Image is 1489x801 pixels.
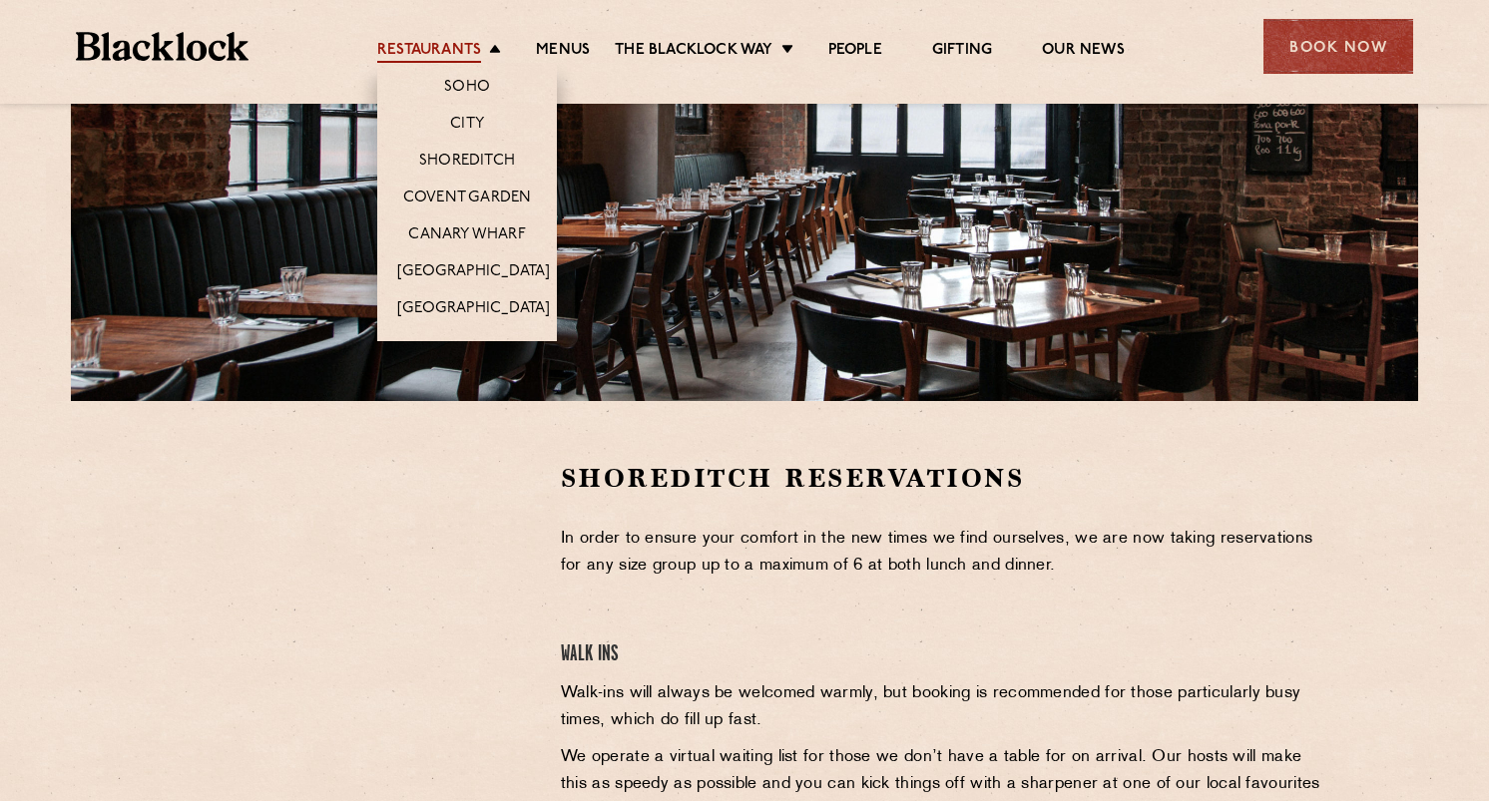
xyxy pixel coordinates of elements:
h2: Shoreditch Reservations [561,461,1326,496]
a: [GEOGRAPHIC_DATA] [397,299,550,321]
a: Canary Wharf [408,225,525,247]
a: City [450,115,484,137]
a: People [828,41,882,63]
a: [GEOGRAPHIC_DATA] [397,262,550,284]
a: Covent Garden [403,189,532,210]
iframe: OpenTable make booking widget [236,461,459,761]
p: Walk-ins will always be welcomed warmly, but booking is recommended for those particularly busy t... [561,680,1326,734]
a: The Blacklock Way [615,41,772,63]
a: Gifting [932,41,992,63]
a: Menus [536,41,590,63]
a: Our News [1042,41,1125,63]
a: Restaurants [377,41,481,63]
img: BL_Textured_Logo-footer-cropped.svg [76,32,248,61]
h4: Walk Ins [561,641,1326,668]
div: Book Now [1263,19,1413,74]
p: In order to ensure your comfort in the new times we find ourselves, we are now taking reservation... [561,526,1326,580]
a: Shoreditch [419,152,515,174]
a: Soho [444,78,490,100]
